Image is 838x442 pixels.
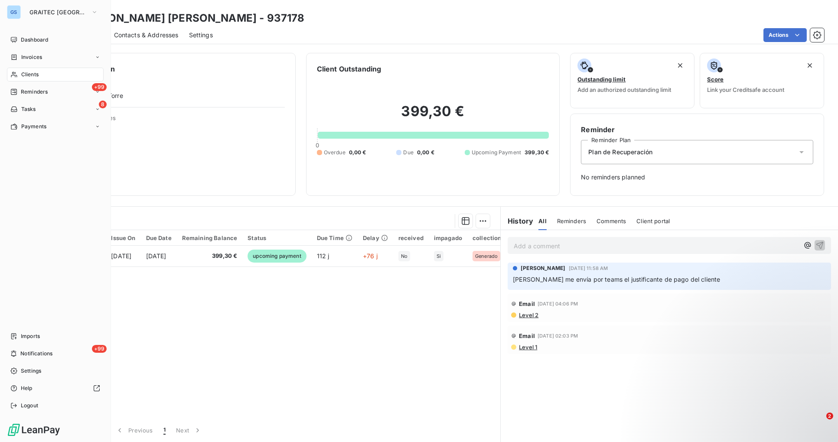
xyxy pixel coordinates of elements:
span: Email [519,300,535,307]
span: [DATE] 04:06 PM [538,301,578,306]
span: +99 [92,345,107,353]
span: Dashboard [21,36,48,44]
h6: History [501,216,533,226]
span: Generado [475,253,498,259]
span: Comments [597,218,626,224]
span: Reminders [557,218,586,224]
span: [PERSON_NAME] me envía por teams el justificante de pago del cliente [513,276,720,283]
div: Due Time [317,234,352,241]
span: 0 [316,142,319,149]
div: Remaining Balance [182,234,238,241]
span: Email [519,332,535,339]
h6: Client information [52,64,285,74]
span: [DATE] [146,252,166,260]
span: [DATE] 02:03 PM [538,333,578,338]
span: Tasks [21,105,36,113]
iframe: Intercom notifications message [665,358,838,419]
span: Settings [189,31,213,39]
h3: [PERSON_NAME] [PERSON_NAME] - 937178 [76,10,304,26]
span: 2 [826,413,833,419]
span: [PERSON_NAME] [521,264,565,272]
span: 1 [163,426,166,435]
div: Status [248,234,306,241]
button: 1 [158,421,171,439]
div: Due Date [146,234,172,241]
span: Outstanding limit [577,76,626,83]
div: impagado [434,234,462,241]
span: GRAITEC [GEOGRAPHIC_DATA] [29,9,88,16]
button: Previous [110,421,158,439]
span: Clients [21,71,39,78]
span: All [538,218,546,224]
span: Client portal [636,218,670,224]
div: collection status [473,234,521,241]
span: +76 j [363,252,378,260]
h2: 399,30 € [317,103,549,129]
iframe: Intercom live chat [809,413,829,433]
span: Imports [21,332,40,340]
h6: Reminder [581,124,813,135]
span: 8 [99,101,107,108]
span: Client Properties [70,114,285,127]
span: 399,30 € [182,252,238,260]
div: Delay [363,234,388,241]
span: Score [707,76,724,83]
span: 0,00 € [349,149,366,156]
span: Invoices [21,53,42,61]
span: [DATE] [111,252,131,260]
span: 399,30 € [525,149,549,156]
img: Logo LeanPay [7,423,61,437]
span: No [401,253,408,259]
span: Notifications [20,350,52,357]
span: Help [21,384,33,392]
span: Contacts & Addresses [114,31,179,39]
span: Reminders [21,88,48,96]
div: GS [7,5,21,19]
a: Help [7,381,104,395]
span: Overdue [324,149,346,156]
button: Outstanding limitAdd an authorized outstanding limit [570,53,695,108]
span: Upcoming Payment [472,149,521,156]
span: Level 2 [518,312,538,318]
span: Si [437,253,441,259]
span: 0,00 € [417,149,434,156]
span: Settings [21,367,41,375]
h6: Client Outstanding [317,64,382,74]
span: +99 [92,83,107,91]
span: Level 1 [518,344,537,351]
span: upcoming payment [248,250,306,263]
span: Add an authorized outstanding limit [577,86,671,93]
span: No reminders planned [581,173,813,182]
span: Logout [21,402,38,409]
span: [DATE] 11:58 AM [569,266,608,271]
span: Payments [21,123,46,130]
span: Due [403,149,413,156]
span: Link your Creditsafe account [707,86,784,93]
button: Actions [763,28,807,42]
span: Plan de Recuperación [588,148,652,156]
div: Issue On [111,234,135,241]
button: Next [171,421,207,439]
div: received [398,234,424,241]
span: 112 j [317,252,329,260]
button: ScoreLink your Creditsafe account [700,53,824,108]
